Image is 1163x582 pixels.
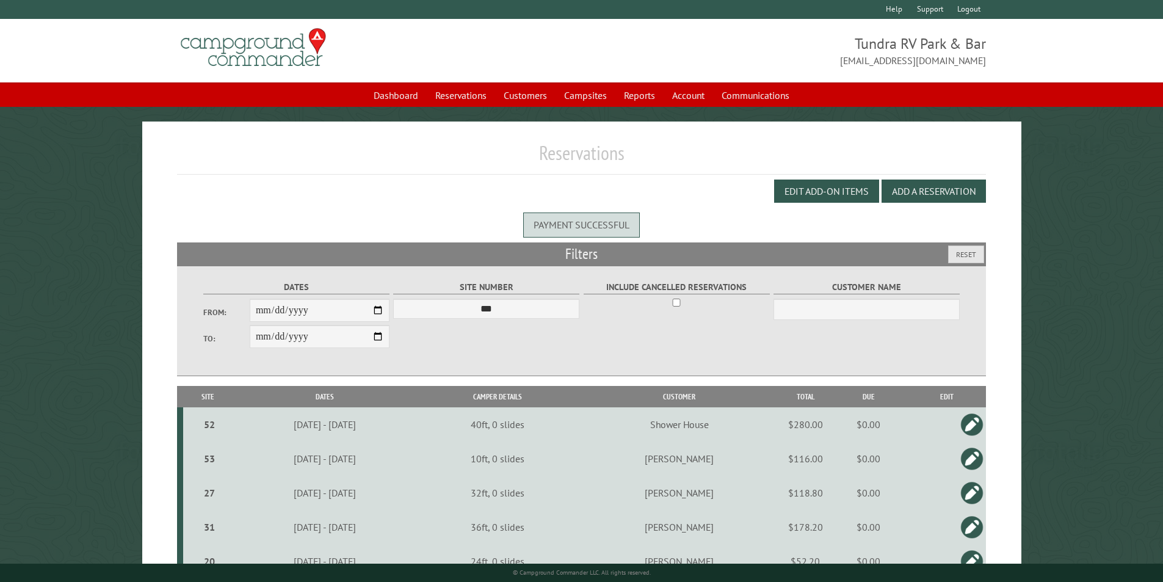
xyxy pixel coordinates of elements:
[417,476,578,510] td: 32ft, 0 slides
[417,442,578,476] td: 10ft, 0 slides
[234,487,415,499] div: [DATE] - [DATE]
[830,442,907,476] td: $0.00
[233,386,417,407] th: Dates
[188,453,231,465] div: 53
[882,180,986,203] button: Add a Reservation
[578,442,781,476] td: [PERSON_NAME]
[582,34,987,68] span: Tundra RV Park & Bar [EMAIL_ADDRESS][DOMAIN_NAME]
[188,521,231,533] div: 31
[188,555,231,567] div: 20
[183,386,233,407] th: Site
[234,453,415,465] div: [DATE] - [DATE]
[513,569,651,577] small: © Campground Commander LLC. All rights reserved.
[578,476,781,510] td: [PERSON_NAME]
[188,487,231,499] div: 27
[584,280,770,294] label: Include Cancelled Reservations
[203,333,250,344] label: To:
[781,476,830,510] td: $118.80
[781,442,830,476] td: $116.00
[428,84,494,107] a: Reservations
[557,84,614,107] a: Campsites
[578,544,781,579] td: [PERSON_NAME]
[393,280,579,294] label: Site Number
[781,386,830,407] th: Total
[234,521,415,533] div: [DATE] - [DATE]
[781,544,830,579] td: $52.20
[774,180,879,203] button: Edit Add-on Items
[234,555,415,567] div: [DATE] - [DATE]
[523,213,640,237] div: Payment successful
[830,510,907,544] td: $0.00
[830,407,907,442] td: $0.00
[417,544,578,579] td: 24ft, 0 slides
[830,476,907,510] td: $0.00
[665,84,712,107] a: Account
[177,242,987,266] h2: Filters
[907,386,986,407] th: Edit
[774,280,960,294] label: Customer Name
[234,418,415,431] div: [DATE] - [DATE]
[781,510,830,544] td: $178.20
[781,407,830,442] td: $280.00
[578,386,781,407] th: Customer
[203,280,389,294] label: Dates
[188,418,231,431] div: 52
[948,246,984,263] button: Reset
[417,510,578,544] td: 36ft, 0 slides
[578,510,781,544] td: [PERSON_NAME]
[177,141,987,175] h1: Reservations
[417,407,578,442] td: 40ft, 0 slides
[177,24,330,71] img: Campground Commander
[617,84,662,107] a: Reports
[366,84,426,107] a: Dashboard
[830,544,907,579] td: $0.00
[714,84,797,107] a: Communications
[830,386,907,407] th: Due
[496,84,554,107] a: Customers
[203,307,250,318] label: From:
[417,386,578,407] th: Camper Details
[578,407,781,442] td: Shower House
